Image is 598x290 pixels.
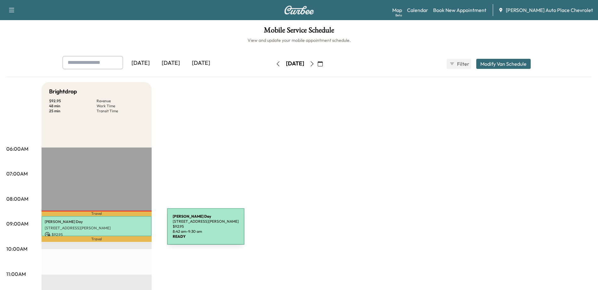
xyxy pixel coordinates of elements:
[49,103,97,109] p: 48 min
[186,56,216,70] div: [DATE]
[97,98,144,103] p: Revenue
[286,60,304,68] div: [DATE]
[6,170,28,177] p: 07:00AM
[156,56,186,70] div: [DATE]
[506,6,593,14] span: [PERSON_NAME] Auto Place Chevrolet
[6,195,28,203] p: 08:00AM
[433,6,486,14] a: Book New Appointment
[6,220,28,227] p: 09:00AM
[476,59,531,69] button: Modify Van Schedule
[6,270,26,278] p: 11:00AM
[6,145,28,153] p: 06:00AM
[447,59,471,69] button: Filter
[45,226,148,231] p: [STREET_ADDRESS][PERSON_NAME]
[97,109,144,114] p: Transit Time
[395,13,402,18] div: Beta
[392,6,402,14] a: MapBeta
[126,56,156,70] div: [DATE]
[97,103,144,109] p: Work Time
[42,236,152,242] p: Travel
[49,87,77,96] h5: Brightdrop
[6,26,592,37] h1: Mobile Service Schedule
[457,60,468,68] span: Filter
[45,232,148,237] p: $ 92.95
[284,6,314,14] img: Curbee Logo
[49,109,97,114] p: 25 min
[49,98,97,103] p: $ 92.95
[6,37,592,43] h6: View and update your mobile appointment schedule.
[42,211,152,216] p: Travel
[407,6,428,14] a: Calendar
[45,219,148,224] p: [PERSON_NAME] Day
[6,245,27,253] p: 10:00AM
